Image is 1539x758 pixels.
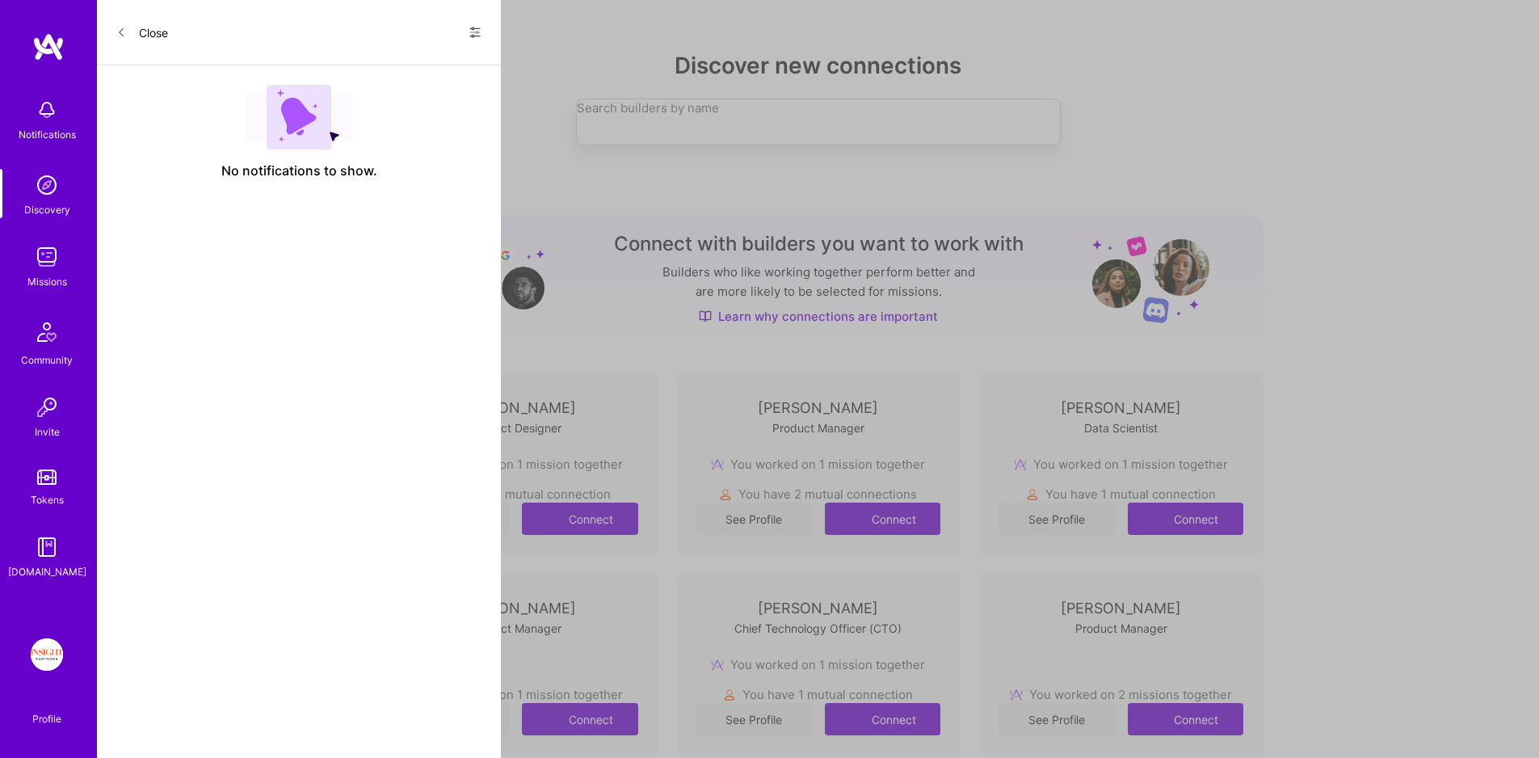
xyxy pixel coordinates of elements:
[246,85,352,149] img: empty
[27,693,67,726] a: Profile
[27,273,67,290] div: Missions
[116,19,168,45] button: Close
[31,638,63,671] img: Insight Partners: Data & AI - Sourcing
[35,423,60,440] div: Invite
[31,531,63,563] img: guide book
[27,313,66,352] img: Community
[27,638,67,671] a: Insight Partners: Data & AI - Sourcing
[31,391,63,423] img: Invite
[32,710,61,726] div: Profile
[19,126,76,143] div: Notifications
[31,241,63,273] img: teamwork
[221,162,377,179] span: No notifications to show.
[24,201,70,218] div: Discovery
[31,169,63,201] img: discovery
[31,491,64,508] div: Tokens
[21,352,73,368] div: Community
[32,32,65,61] img: logo
[31,94,63,126] img: bell
[37,470,57,485] img: tokens
[8,563,86,580] div: [DOMAIN_NAME]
